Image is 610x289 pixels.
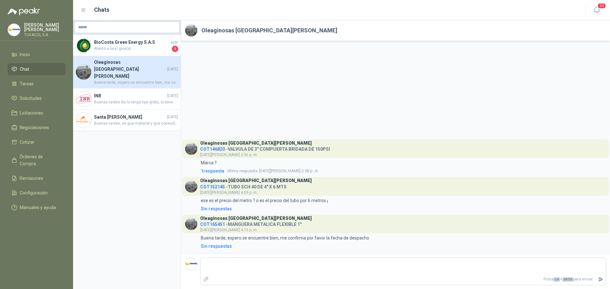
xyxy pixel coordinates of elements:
p: Marca ? [201,159,217,166]
img: Logo peakr [8,8,40,15]
span: Manuales y ayuda [20,204,56,211]
span: Configuración [20,189,48,196]
span: Solicitudes [20,95,42,102]
span: Órdenes de Compra [20,153,59,167]
span: [DATE] [167,66,178,72]
button: Enviar [595,274,606,285]
a: Configuración [8,187,65,199]
a: Manuales y ayuda [8,201,65,213]
span: Ultima respuesta [227,168,258,174]
a: Company LogoOleaginosas [GEOGRAPHIC_DATA][PERSON_NAME][DATE]Buena tarde, espero se encuentre bien... [73,56,181,89]
span: Chat [20,66,29,73]
a: Cotizar [8,136,65,148]
img: Company Logo [76,38,91,53]
span: COT165451 [200,222,225,227]
h1: Chats [94,5,109,14]
h4: BioCosta Green Energy S.A.S [94,39,169,46]
img: Company Logo [185,258,197,270]
p: ese es el precio del metro ? o es el precio del tubo por 6 metros ¡ [201,197,328,204]
a: Inicio [8,49,65,61]
span: Tareas [20,80,34,87]
p: Buena tarde, espero se encuentre bien, me confirma por favor la fecha de despacho [201,234,369,241]
button: 20 [591,4,602,16]
span: [DATE][PERSON_NAME] 4:09 p. m. [200,190,258,195]
h4: INR [94,92,166,99]
span: [DATE][PERSON_NAME] 4:15 p. m. [200,228,258,232]
p: Pulsa + para enviar [211,274,596,285]
span: 1 respuesta [201,167,224,174]
h4: - VALVULA DE 3" COMPUERTA BRIDADA DE 150PSI [200,145,330,151]
h4: - MANGUERA METALICA FLEXIBLE 1" [200,220,312,226]
a: Negociaciones [8,122,65,134]
p: [PERSON_NAME] [PERSON_NAME] [24,23,65,32]
img: Company Logo [76,113,91,128]
a: Solicitudes [8,92,65,104]
h3: Oleaginosas [GEOGRAPHIC_DATA][PERSON_NAME] [200,141,312,145]
h3: Oleaginosas [GEOGRAPHIC_DATA][PERSON_NAME] [200,179,312,182]
span: COT146820 [200,147,225,152]
span: 5 [172,46,178,52]
img: Company Logo [76,91,91,107]
a: Sin respuestas [200,205,606,212]
p: TUVACOL S.A. [24,33,65,37]
span: Negociaciones [20,124,49,131]
a: Company LogoBioCosta Green Energy S.A.SayerAtento a la(s) guia(s)5 [73,35,181,56]
a: 1respuestaUltima respuesta[DATE][PERSON_NAME] 2:58 p. m. [200,167,606,174]
a: Órdenes de Compra [8,151,65,170]
span: Remisiones [20,175,43,182]
span: 20 [597,3,606,9]
span: [DATE] [167,114,178,120]
span: Buenas tardes No lo tengo tipo globo, lo tenemos tipo compuerta. Quedamos atentos a su confirmación [94,99,178,105]
span: [DATE][PERSON_NAME] 2:56 p. m. [200,153,258,157]
span: ayer [171,39,178,45]
img: Company Logo [185,218,197,230]
a: Company LogoSanta [PERSON_NAME][DATE]Buenas tardes, en que material y que conexión? [73,110,181,131]
a: Remisiones [8,172,65,184]
h4: Santa [PERSON_NAME] [94,114,166,121]
img: Company Logo [185,181,197,193]
img: Company Logo [185,24,197,36]
a: Licitaciones [8,107,65,119]
h4: Oleaginosas [GEOGRAPHIC_DATA][PERSON_NAME] [94,59,166,80]
img: Company Logo [76,64,91,80]
span: ENTER [562,277,573,282]
h3: Oleaginosas [GEOGRAPHIC_DATA][PERSON_NAME] [200,217,312,220]
span: COT152145 [200,184,225,189]
span: Licitaciones [20,109,43,116]
div: Sin respuestas [201,243,232,250]
span: Cotizar [20,139,34,146]
a: Sin respuestas [200,243,606,250]
span: [DATE] [167,93,178,99]
a: Chat [8,63,65,75]
h2: Oleaginosas [GEOGRAPHIC_DATA][PERSON_NAME] [201,26,337,35]
span: Inicio [20,51,30,58]
img: Company Logo [185,143,197,155]
div: Sin respuestas [201,205,232,212]
a: Company LogoINR[DATE]Buenas tardes No lo tengo tipo globo, lo tenemos tipo compuerta. Quedamos at... [73,89,181,110]
span: [DATE][PERSON_NAME] 2:58 p. m. [227,168,319,174]
img: Company Logo [8,24,20,36]
label: Adjuntar archivos [200,274,211,285]
a: Tareas [8,78,65,90]
span: Ctrl [553,277,560,282]
span: Atento a la(s) guia(s) [94,46,171,52]
span: Buena tarde, espero se encuentre bien, me confirma por favor la fecha de despacho [94,80,178,86]
span: Buenas tardes, en que material y que conexión? [94,121,178,127]
h4: - TUBO SCH 40 DE 4" X 6 MTS [200,183,312,189]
